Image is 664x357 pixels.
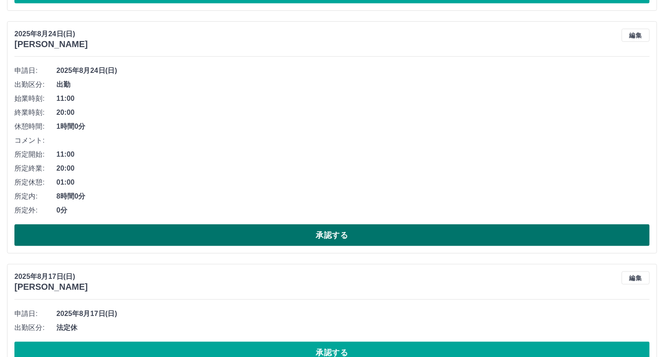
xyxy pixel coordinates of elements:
span: 所定内: [14,191,56,202]
span: 20:00 [56,163,650,174]
h3: [PERSON_NAME] [14,282,88,292]
span: 申請日: [14,65,56,76]
p: 2025年8月24日(日) [14,29,88,39]
span: 20:00 [56,107,650,118]
span: 8時間0分 [56,191,650,202]
span: 11:00 [56,149,650,160]
span: 所定休憩: [14,177,56,188]
span: 所定開始: [14,149,56,160]
p: 2025年8月17日(日) [14,271,88,282]
span: 出勤区分: [14,323,56,333]
span: コメント: [14,135,56,146]
span: 2025年8月24日(日) [56,65,650,76]
span: 0分 [56,205,650,216]
span: 休憩時間: [14,121,56,132]
span: 01:00 [56,177,650,188]
button: 承認する [14,224,650,246]
span: 始業時刻: [14,93,56,104]
span: 所定終業: [14,163,56,174]
span: 申請日: [14,309,56,319]
button: 編集 [622,271,650,285]
span: 法定休 [56,323,650,333]
span: 出勤 [56,79,650,90]
button: 編集 [622,29,650,42]
span: 2025年8月17日(日) [56,309,650,319]
span: 11:00 [56,93,650,104]
span: 所定外: [14,205,56,216]
span: 出勤区分: [14,79,56,90]
h3: [PERSON_NAME] [14,39,88,49]
span: 終業時刻: [14,107,56,118]
span: 1時間0分 [56,121,650,132]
